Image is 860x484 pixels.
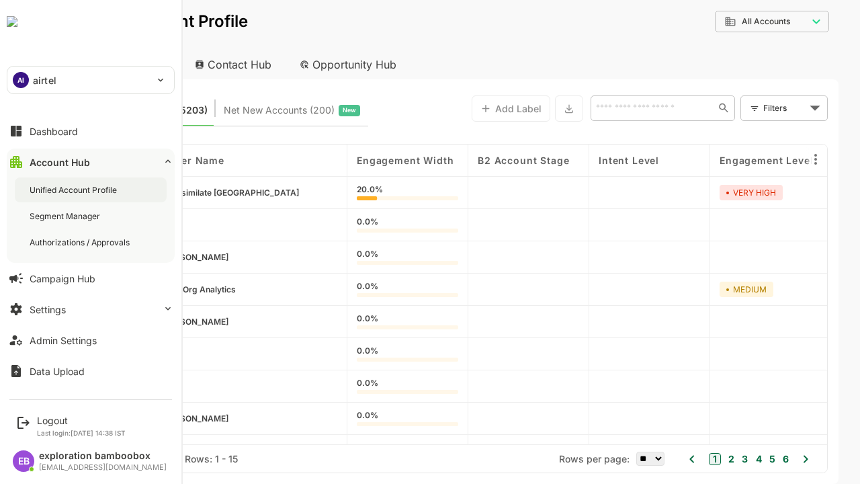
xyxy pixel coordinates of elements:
[431,155,522,166] span: B2 Account Stage
[673,155,766,166] span: Engagement Level
[310,411,411,426] div: 0.0%
[296,102,309,119] span: New
[114,284,189,294] span: TransOrg Analytics
[310,444,411,458] div: 0.0%
[425,95,503,122] button: Add Label
[508,95,536,122] button: Export the selected data as CSV
[673,185,736,200] div: VERY HIGH
[13,450,34,472] div: EB
[30,273,95,284] div: Campaign Hub
[39,450,167,462] div: exploration bamboobox
[715,94,781,122] div: Filters
[115,413,181,424] span: Hawkins-Crosby
[732,452,742,467] button: 6
[552,155,612,166] span: Intent Level
[115,252,181,262] span: Conner-Nguyen
[30,184,120,196] div: Unified Account Profile
[662,453,674,465] button: 1
[310,347,411,362] div: 0.0%
[7,265,175,292] button: Campaign Hub
[719,452,728,467] button: 5
[21,50,132,79] div: Account Hub
[30,366,85,377] div: Data Upload
[7,16,17,27] img: undefinedjpg
[310,282,411,297] div: 0.0%
[310,250,411,265] div: 0.0%
[37,429,126,437] p: Last login: [DATE] 14:38 IST
[7,296,175,323] button: Settings
[30,210,103,222] div: Segment Manager
[177,102,288,119] span: Net New Accounts ( 200 )
[7,118,175,145] button: Dashboard
[177,102,313,119] div: Newly surfaced ICP-fit accounts from Intent, Website, LinkedIn, and other engagement signals.
[115,188,252,198] span: Reassimilate Argentina
[39,463,167,472] div: [EMAIL_ADDRESS][DOMAIN_NAME]
[30,157,90,168] div: Account Hub
[7,149,175,175] button: Account Hub
[673,282,726,297] div: MEDIUM
[678,452,687,467] button: 2
[691,452,701,467] button: 3
[716,101,759,115] div: Filters
[30,126,78,137] div: Dashboard
[7,327,175,354] button: Admin Settings
[33,73,56,87] p: airtel
[7,358,175,385] button: Data Upload
[310,155,406,166] span: Engagement Width
[40,102,161,119] span: Known accounts you’ve identified to target - imported from CRM, Offline upload, or promoted from ...
[40,453,191,465] div: Total Rows: 105203 | Rows: 1 - 15
[668,9,782,35] div: All Accounts
[695,17,743,26] span: All Accounts
[37,415,126,426] div: Logout
[30,304,66,315] div: Settings
[30,237,132,248] div: Authorizations / Approvals
[115,317,181,327] span: Armstrong-Cabrera
[7,67,174,93] div: AIairtel
[21,13,201,30] p: Unified Account Profile
[137,50,236,79] div: Contact Hub
[310,379,411,394] div: 0.0%
[95,155,177,166] span: Customer Name
[310,315,411,329] div: 0.0%
[512,453,583,465] span: Rows per page:
[310,218,411,233] div: 0.0%
[677,15,761,28] div: All Accounts
[705,452,715,467] button: 4
[242,50,361,79] div: Opportunity Hub
[30,335,97,346] div: Admin Settings
[310,186,411,200] div: 20.0%
[13,72,29,88] div: AI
